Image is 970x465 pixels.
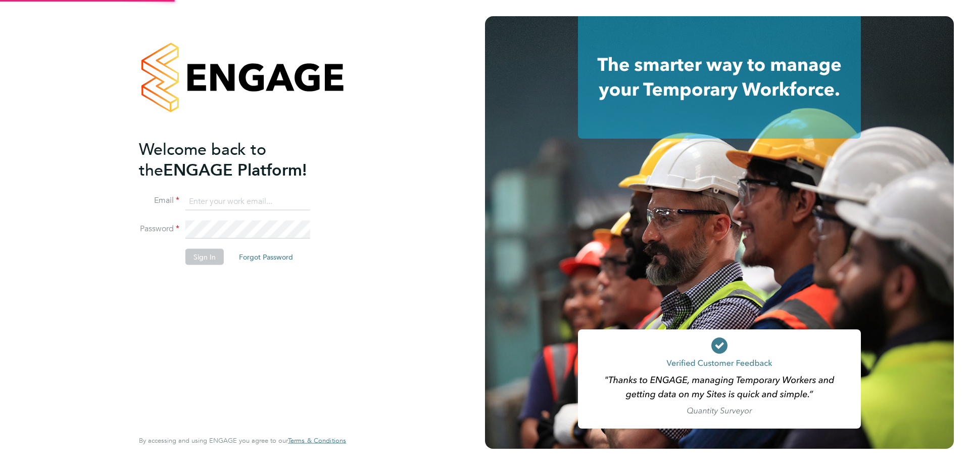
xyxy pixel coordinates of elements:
h2: ENGAGE Platform! [139,139,336,180]
span: By accessing and using ENGAGE you agree to our [139,436,346,445]
button: Sign In [185,249,224,265]
label: Email [139,195,179,206]
label: Password [139,224,179,234]
span: Welcome back to the [139,139,266,180]
input: Enter your work email... [185,192,310,210]
a: Terms & Conditions [288,437,346,445]
button: Forgot Password [231,249,301,265]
